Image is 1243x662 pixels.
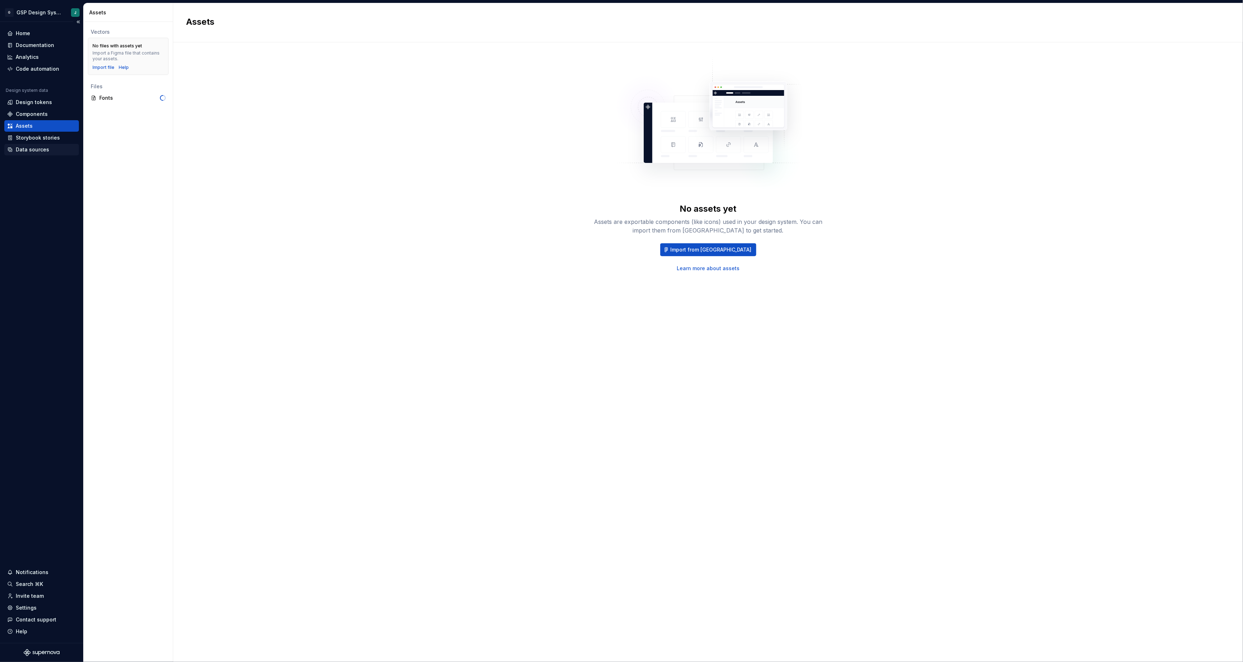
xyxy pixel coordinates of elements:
div: Assets [89,9,170,16]
a: Design tokens [4,97,79,108]
a: Help [119,65,129,70]
button: Contact support [4,614,79,625]
div: Notifications [16,569,48,576]
button: Import from [GEOGRAPHIC_DATA] [660,243,756,256]
div: Design tokens [16,99,52,106]
a: Data sources [4,144,79,155]
div: Settings [16,604,37,611]
a: Components [4,108,79,120]
div: No files with assets yet [93,43,142,49]
button: Collapse sidebar [73,17,83,27]
div: Home [16,30,30,37]
div: Invite team [16,592,44,600]
div: Code automation [16,65,59,72]
a: Storybook stories [4,132,79,144]
button: GGSP Design SystemJ [1,5,82,20]
div: Import a Figma file that contains your assets. [93,50,164,62]
div: Files [91,83,166,90]
div: Analytics [16,53,39,61]
button: Notifications [4,567,79,578]
a: Documentation [4,39,79,51]
a: Home [4,28,79,39]
button: Import file [93,65,114,70]
div: Design system data [6,88,48,93]
button: Search ⌘K [4,578,79,590]
a: Assets [4,120,79,132]
div: Vectors [91,28,166,36]
div: GSP Design System [16,9,62,16]
a: Code automation [4,63,79,75]
div: Storybook stories [16,134,60,141]
div: J [74,10,76,15]
button: Help [4,626,79,637]
div: G [5,8,14,17]
span: Import from [GEOGRAPHIC_DATA] [671,246,752,253]
a: Learn more about assets [677,265,739,272]
svg: Supernova Logo [24,649,60,656]
a: Invite team [4,590,79,602]
a: Analytics [4,51,79,63]
div: Assets are exportable components (like icons) used in your design system. You can import them fro... [594,217,823,235]
div: Help [16,628,27,635]
div: Documentation [16,42,54,49]
a: Settings [4,602,79,614]
div: Assets [16,122,33,130]
div: Search ⌘K [16,581,43,588]
div: No assets yet [680,203,737,215]
a: Fonts [88,92,169,104]
div: Fonts [99,94,160,102]
div: Data sources [16,146,49,153]
div: Components [16,111,48,118]
div: Contact support [16,616,56,623]
h2: Assets [186,16,1221,28]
